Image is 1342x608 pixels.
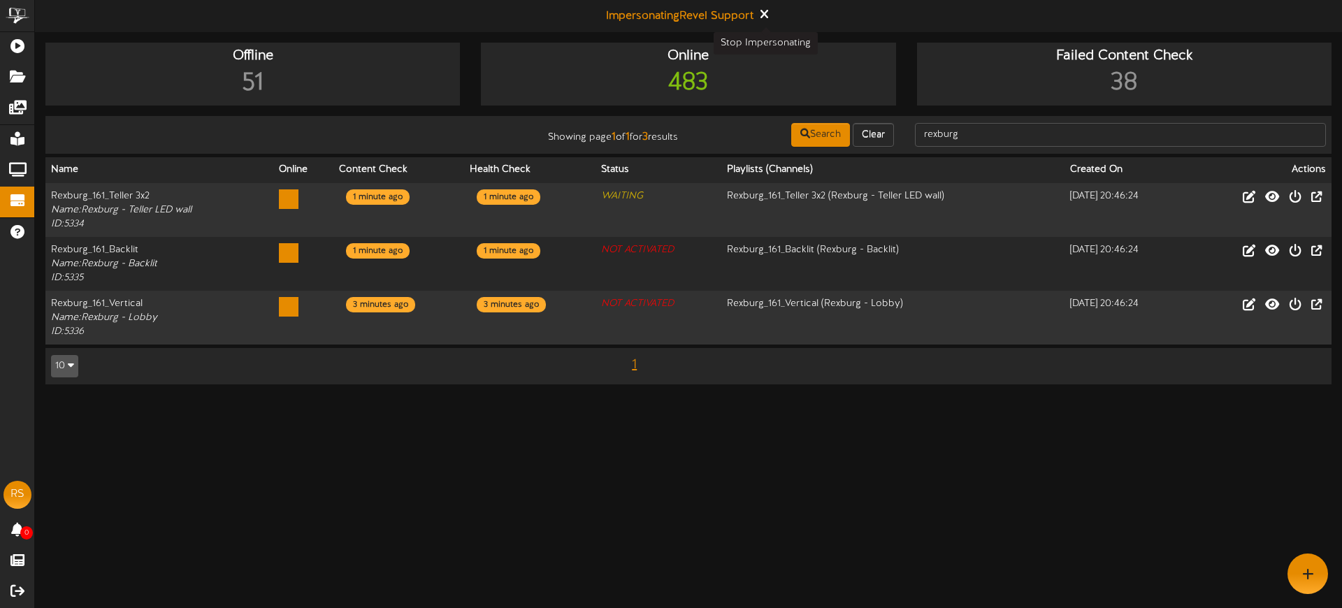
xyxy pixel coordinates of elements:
div: 3 minutes ago [477,297,546,312]
td: [DATE] 20:46:24 [1065,237,1184,291]
i: Name: Rexburg - Teller LED wall [51,205,192,215]
strong: 3 [642,131,648,143]
td: Rexburg_161_Teller 3x2 ( Rexburg - Teller LED wall ) [721,183,1065,238]
i: NOT ACTIVATED [601,245,674,255]
div: Online [484,46,892,66]
div: 483 [484,66,892,101]
strong: 1 [612,131,616,143]
th: Actions [1185,157,1332,183]
strong: 1 [626,131,630,143]
span: 1 [628,357,640,372]
button: Clear [853,123,894,147]
th: Status [596,157,721,183]
td: Rexburg_161_Vertical ( Rexburg - Lobby ) [721,291,1065,345]
th: Online [273,157,333,183]
div: 1 minute ago [477,189,540,205]
i: ID: 5334 [51,219,84,229]
td: Rexburg_161_Vertical [45,291,273,345]
div: 3 minutes ago [346,297,415,312]
button: Search [791,123,850,147]
i: NOT ACTIVATED [601,298,674,309]
div: 1 minute ago [346,189,410,205]
td: [DATE] 20:46:24 [1065,183,1184,238]
div: Showing page of for results [472,122,688,145]
th: Content Check [333,157,465,183]
th: Created On [1065,157,1184,183]
td: Rexburg_161_Backlit [45,237,273,291]
i: Name: Rexburg - Lobby [51,312,157,323]
input: -- Search -- [915,123,1326,147]
td: Rexburg_161_Backlit ( Rexburg - Backlit ) [721,237,1065,291]
div: Offline [49,46,456,66]
div: RS [3,481,31,509]
div: Failed Content Check [921,46,1328,66]
span: 0 [20,526,33,540]
th: Playlists (Channels) [721,157,1065,183]
i: WAITING [601,191,643,201]
th: Health Check [464,157,596,183]
td: [DATE] 20:46:24 [1065,291,1184,345]
div: 1 minute ago [346,243,410,259]
th: Name [45,157,273,183]
div: 51 [49,66,456,101]
div: 38 [921,66,1328,101]
i: ID: 5335 [51,273,83,283]
td: Rexburg_161_Teller 3x2 [45,183,273,238]
div: 1 minute ago [477,243,540,259]
i: Name: Rexburg - Backlit [51,259,157,269]
i: ID: 5336 [51,326,84,337]
button: 10 [51,355,78,377]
